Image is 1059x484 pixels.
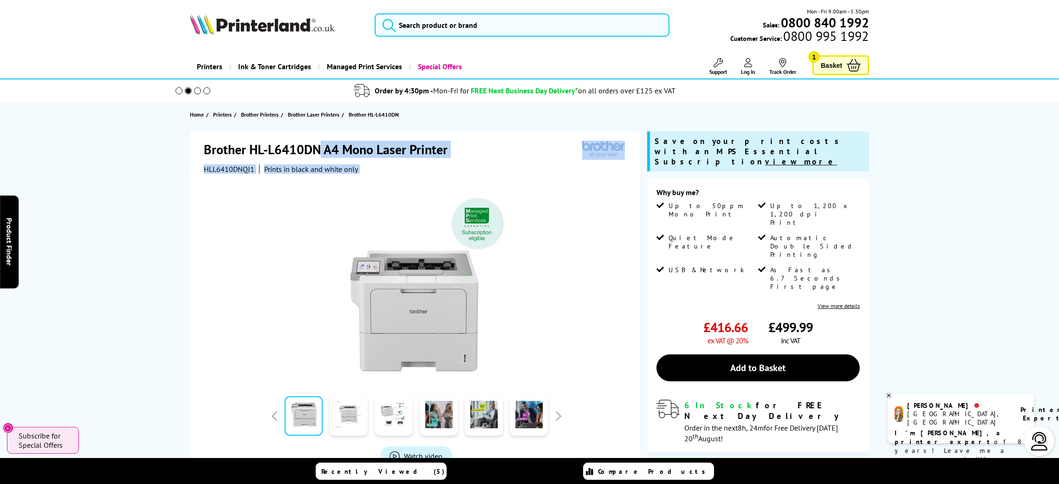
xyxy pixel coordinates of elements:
[375,86,469,95] span: Order by 4:30pm -
[316,463,447,480] a: Recently Viewed (5)
[770,266,858,291] span: As Fast as 6.7 Seconds First page
[656,188,860,202] div: Why buy me?
[768,319,813,336] span: £499.99
[770,234,858,259] span: Automatic Double Sided Printing
[781,14,869,31] b: 0800 840 1992
[656,400,860,443] div: modal_delivery
[241,110,279,119] span: Brother Printers
[190,14,363,36] a: Printerland Logo
[163,83,867,99] li: modal_delivery
[656,354,860,381] a: Add to Basket
[433,86,469,95] span: Mon-Fri for
[769,58,796,75] a: Track Order
[741,58,755,75] a: Log In
[322,467,445,476] span: Recently Viewed (5)
[684,423,838,443] span: Order in the next for Free Delivery [DATE] 20 August!
[684,400,756,411] span: 6 In Stock
[770,202,858,227] span: Up to 1,200 x 1,200 dpi Print
[190,55,229,78] a: Printers
[381,446,452,466] a: Product_All_Videos
[1030,432,1049,451] img: user-headset-light.svg
[763,20,780,29] span: Sales:
[684,400,860,421] div: for FREE Next Day Delivery
[3,423,13,433] button: Close
[238,55,311,78] span: Ink & Toner Cartridges
[669,234,756,250] span: Quiet Mode Feature
[598,467,711,476] span: Compare Products
[288,110,342,119] a: Brother Laser Printers
[325,192,507,374] img: Brother HL-L6410DN
[738,423,764,432] span: 8h, 24m
[807,7,869,16] span: Mon - Fri 9:00am - 5:30pm
[765,157,837,167] u: view more
[895,429,1003,446] b: I'm [PERSON_NAME], a printer expert
[693,432,698,440] sup: th
[288,110,339,119] span: Brother Laser Printers
[818,302,860,309] a: View more details
[375,13,669,37] input: Search product or brand
[669,266,744,274] span: USB & Network
[190,110,206,119] a: Home
[578,86,676,95] div: on all orders over £125 ex VAT
[404,451,443,461] span: Watch video
[409,55,469,78] a: Special Offers
[190,14,335,34] img: Printerland Logo
[907,410,1009,426] div: [GEOGRAPHIC_DATA], [GEOGRAPHIC_DATA]
[708,336,748,345] span: ex VAT @ 20%
[812,55,869,75] a: Basket 1
[229,55,318,78] a: Ink & Toner Cartridges
[204,164,254,174] span: HLL6410DNQJ1
[471,86,578,95] span: FREE Next Business Day Delivery*
[204,141,457,158] h1: Brother HL-L6410DN A4 Mono Laser Printer
[895,406,903,422] img: amy-livechat.png
[780,18,869,27] a: 0800 840 1992
[709,68,727,75] span: Support
[895,429,1027,473] p: of 8 years! Leave me a message and I'll respond ASAP
[709,58,727,75] a: Support
[349,111,399,118] span: Brother HL-L6410DN
[5,218,14,266] span: Product Finder
[907,401,1009,410] div: [PERSON_NAME]
[741,68,755,75] span: Log In
[781,336,800,345] span: inc VAT
[583,463,714,480] a: Compare Products
[213,110,234,119] a: Printers
[582,141,625,158] img: Brother
[213,110,232,119] span: Printers
[782,32,869,40] span: 0800 995 1992
[703,319,748,336] span: £416.66
[19,431,70,450] span: Subscribe for Special Offers
[264,164,358,174] i: Prints in black and white only
[241,110,281,119] a: Brother Printers
[808,51,820,63] span: 1
[669,202,756,218] span: Up to 50ppm Mono Print
[318,55,409,78] a: Managed Print Services
[731,32,869,43] span: Customer Service:
[655,136,843,167] span: Save on your print costs with an MPS Essential Subscription
[821,59,842,72] span: Basket
[190,110,204,119] span: Home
